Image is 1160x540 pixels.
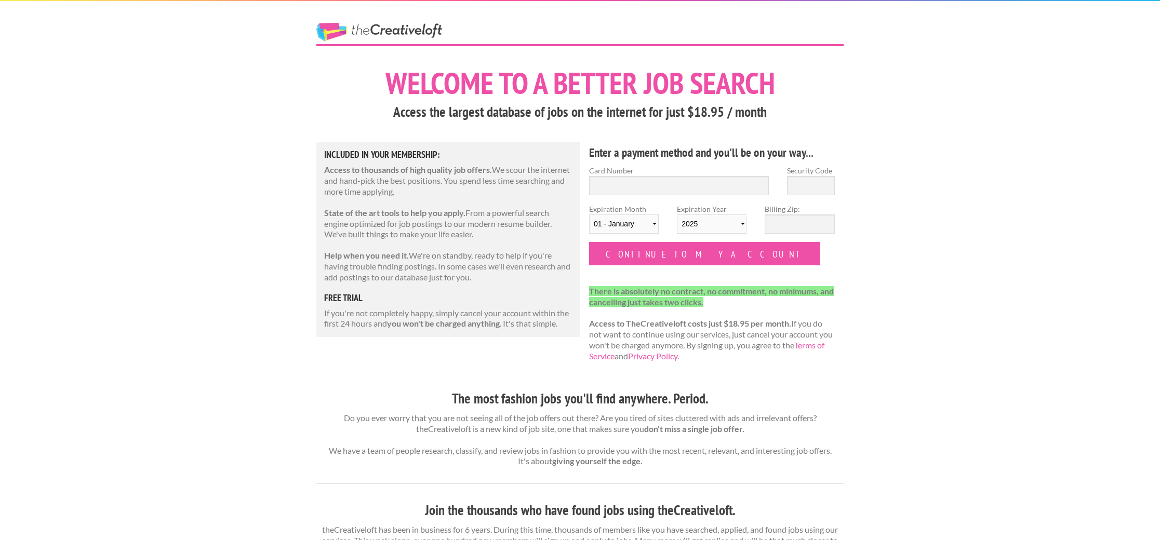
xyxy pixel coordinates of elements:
[324,250,409,260] strong: Help when you need it.
[316,102,844,122] h3: Access the largest database of jobs on the internet for just $18.95 / month
[589,204,659,242] label: Expiration Month
[324,150,572,159] h5: Included in Your Membership:
[589,214,659,234] select: Expiration Month
[677,214,746,234] select: Expiration Year
[316,23,442,42] a: The Creative Loft
[589,318,791,328] strong: Access to TheCreativeloft costs just $18.95 per month.
[316,389,844,409] h3: The most fashion jobs you'll find anywhere. Period.
[324,165,572,197] p: We scour the internet and hand-pick the best positions. You spend less time searching and more ti...
[765,204,834,214] label: Billing Zip:
[589,340,824,361] a: Terms of Service
[316,68,844,98] h1: Welcome to a better job search
[324,208,572,240] p: From a powerful search engine optimized for job postings to our modern resume builder. We've buil...
[324,293,572,303] h5: free trial
[644,424,744,434] strong: don't miss a single job offer.
[589,286,835,362] p: If you do not want to continue using our services, just cancel your account you won't be charged ...
[628,351,677,361] a: Privacy Policy
[589,242,820,265] input: Continue to my account
[324,308,572,330] p: If you're not completely happy, simply cancel your account within the first 24 hours and . It's t...
[589,144,835,161] h4: Enter a payment method and you'll be on your way...
[677,204,746,242] label: Expiration Year
[387,318,500,328] strong: you won't be charged anything
[324,208,465,218] strong: State of the art tools to help you apply.
[589,286,834,307] strong: There is absolutely no contract, no commitment, no minimums, and cancelling just takes two clicks.
[324,250,572,282] p: We're on standby, ready to help if you're having trouble finding postings. In some cases we'll ev...
[787,165,835,176] label: Security Code
[324,165,492,174] strong: Access to thousands of high quality job offers.
[552,456,643,466] strong: giving yourself the edge.
[589,165,769,176] label: Card Number
[316,501,844,520] h3: Join the thousands who have found jobs using theCreativeloft.
[316,413,844,467] p: Do you ever worry that you are not seeing all of the job offers out there? Are you tired of sites...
